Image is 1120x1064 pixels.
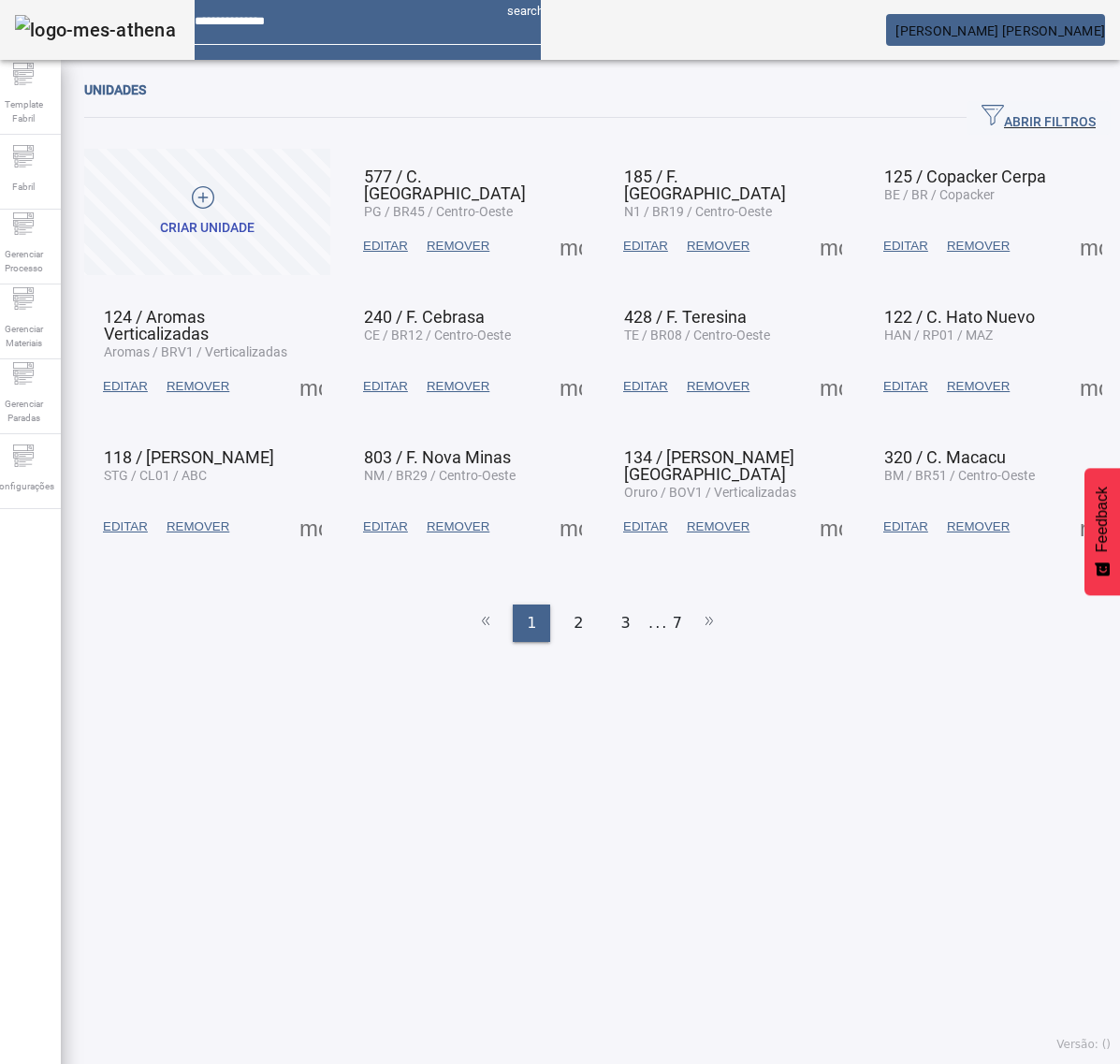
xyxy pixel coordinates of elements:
span: HAN / RP01 / MAZ [884,328,993,343]
div: Criar unidade [160,219,255,238]
button: EDITAR [614,510,677,544]
button: Mais [554,510,588,544]
span: Unidades [84,82,146,97]
li: 7 [673,605,682,642]
button: EDITAR [354,370,417,403]
span: REMOVER [427,237,489,255]
button: Mais [294,510,327,544]
span: EDITAR [363,377,408,396]
button: EDITAR [874,510,938,544]
button: Mais [814,370,848,403]
span: REMOVER [427,517,489,536]
button: Mais [1074,229,1108,263]
span: 320 / C. Macacu [884,447,1006,467]
span: 185 / F. [GEOGRAPHIC_DATA] [624,167,786,203]
button: EDITAR [614,229,677,263]
span: 124 / Aromas Verticalizadas [104,307,209,343]
button: REMOVER [938,370,1019,403]
button: Mais [814,510,848,544]
span: EDITAR [103,377,148,396]
button: REMOVER [677,510,759,544]
img: logo-mes-athena [15,15,176,45]
button: EDITAR [874,370,938,403]
span: 118 / [PERSON_NAME] [104,447,274,467]
span: 2 [574,612,583,634]
span: 122 / C. Hato Nuevo [884,307,1035,327]
button: REMOVER [938,510,1019,544]
span: EDITAR [883,377,928,396]
button: REMOVER [157,510,239,544]
span: EDITAR [883,237,928,255]
button: EDITAR [94,510,157,544]
li: ... [649,605,668,642]
span: REMOVER [167,517,229,536]
span: REMOVER [687,517,749,536]
span: CE / BR12 / Centro-Oeste [364,328,511,343]
span: NM / BR29 / Centro-Oeste [364,468,516,483]
button: EDITAR [614,370,677,403]
button: REMOVER [417,229,499,263]
button: Feedback - Mostrar pesquisa [1084,468,1120,595]
span: EDITAR [623,377,668,396]
span: BM / BR51 / Centro-Oeste [884,468,1035,483]
span: 577 / C. [GEOGRAPHIC_DATA] [364,167,526,203]
button: REMOVER [677,370,759,403]
span: EDITAR [363,237,408,255]
button: REMOVER [417,510,499,544]
button: EDITAR [94,370,157,403]
span: REMOVER [687,237,749,255]
span: REMOVER [167,377,229,396]
button: REMOVER [157,370,239,403]
span: 125 / Copacker Cerpa [884,167,1046,186]
span: REMOVER [687,377,749,396]
span: REMOVER [427,377,489,396]
span: REMOVER [947,237,1010,255]
span: ABRIR FILTROS [982,104,1096,132]
span: 240 / F. Cebrasa [364,307,485,327]
span: REMOVER [947,377,1010,396]
button: REMOVER [677,229,759,263]
span: EDITAR [623,237,668,255]
button: Mais [554,370,588,403]
span: Fabril [7,174,40,199]
button: Mais [1074,370,1108,403]
button: EDITAR [354,510,417,544]
span: 803 / F. Nova Minas [364,447,511,467]
button: Criar unidade [84,149,330,275]
span: TE / BR08 / Centro-Oeste [624,328,770,343]
span: STG / CL01 / ABC [104,468,207,483]
span: REMOVER [947,517,1010,536]
span: BE / BR / Copacker [884,187,995,202]
button: REMOVER [938,229,1019,263]
button: EDITAR [874,229,938,263]
span: Versão: () [1056,1038,1111,1051]
button: EDITAR [354,229,417,263]
span: EDITAR [363,517,408,536]
span: [PERSON_NAME] [PERSON_NAME] [895,23,1105,38]
button: REMOVER [417,370,499,403]
button: Mais [554,229,588,263]
span: 134 / [PERSON_NAME] [GEOGRAPHIC_DATA] [624,447,794,484]
span: 428 / F. Teresina [624,307,747,327]
span: Feedback [1094,487,1111,552]
span: EDITAR [883,517,928,536]
span: 3 [621,612,631,634]
button: Mais [294,370,327,403]
span: EDITAR [103,517,148,536]
span: EDITAR [623,517,668,536]
button: Mais [1074,510,1108,544]
button: Mais [814,229,848,263]
button: ABRIR FILTROS [967,101,1111,135]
